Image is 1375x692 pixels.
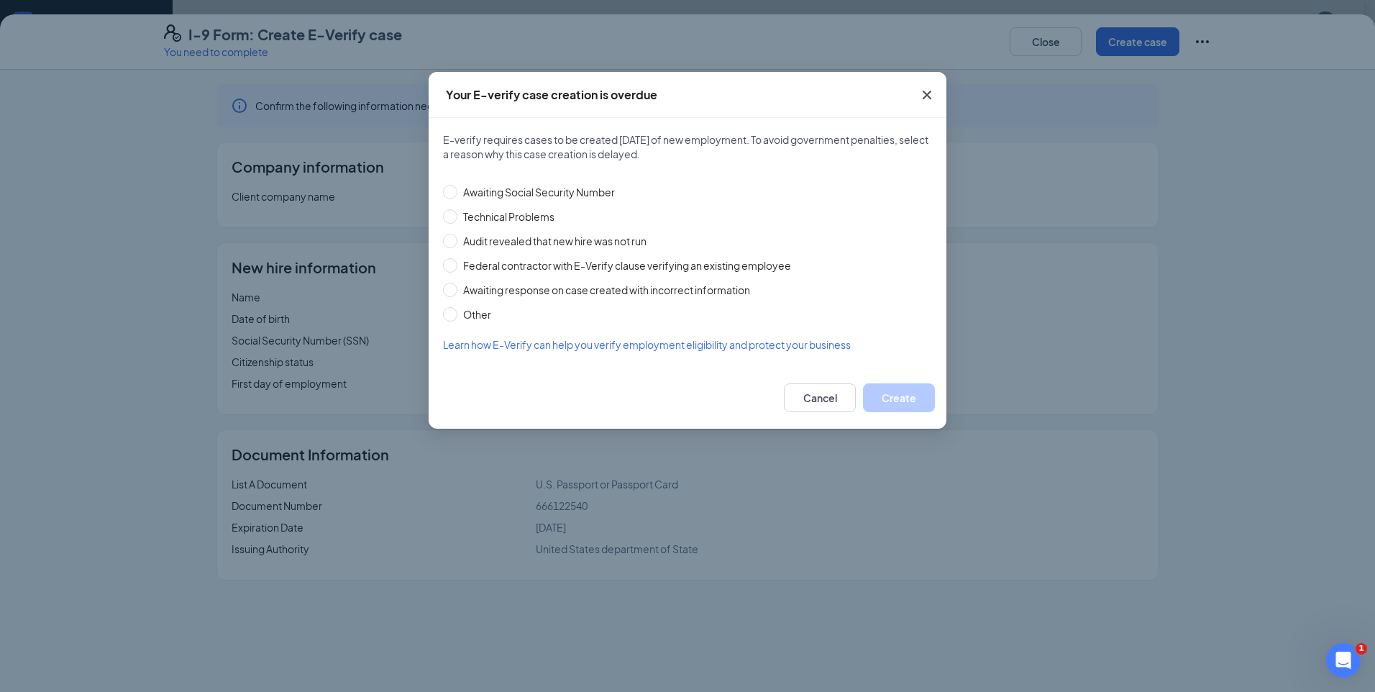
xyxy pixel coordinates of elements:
[1326,643,1361,678] iframe: Intercom live chat
[446,87,657,103] div: Your E-verify case creation is overdue
[908,72,946,118] button: Close
[863,383,935,412] button: Create
[918,86,936,104] svg: Cross
[457,258,797,273] span: Federal contractor with E-Verify clause verifying an existing employee
[443,132,932,161] span: E-verify requires cases to be created [DATE] of new employment. To avoid government penalties, se...
[457,282,756,298] span: Awaiting response on case created with incorrect information
[457,209,560,224] span: Technical Problems
[443,337,932,352] a: Learn how E-Verify can help you verify employment eligibility and protect your business
[784,383,856,412] button: Cancel
[457,306,497,322] span: Other
[443,338,851,351] span: Learn how E-Verify can help you verify employment eligibility and protect your business
[457,184,621,200] span: Awaiting Social Security Number
[457,233,652,249] span: Audit revealed that new hire was not run
[1356,643,1367,655] span: 1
